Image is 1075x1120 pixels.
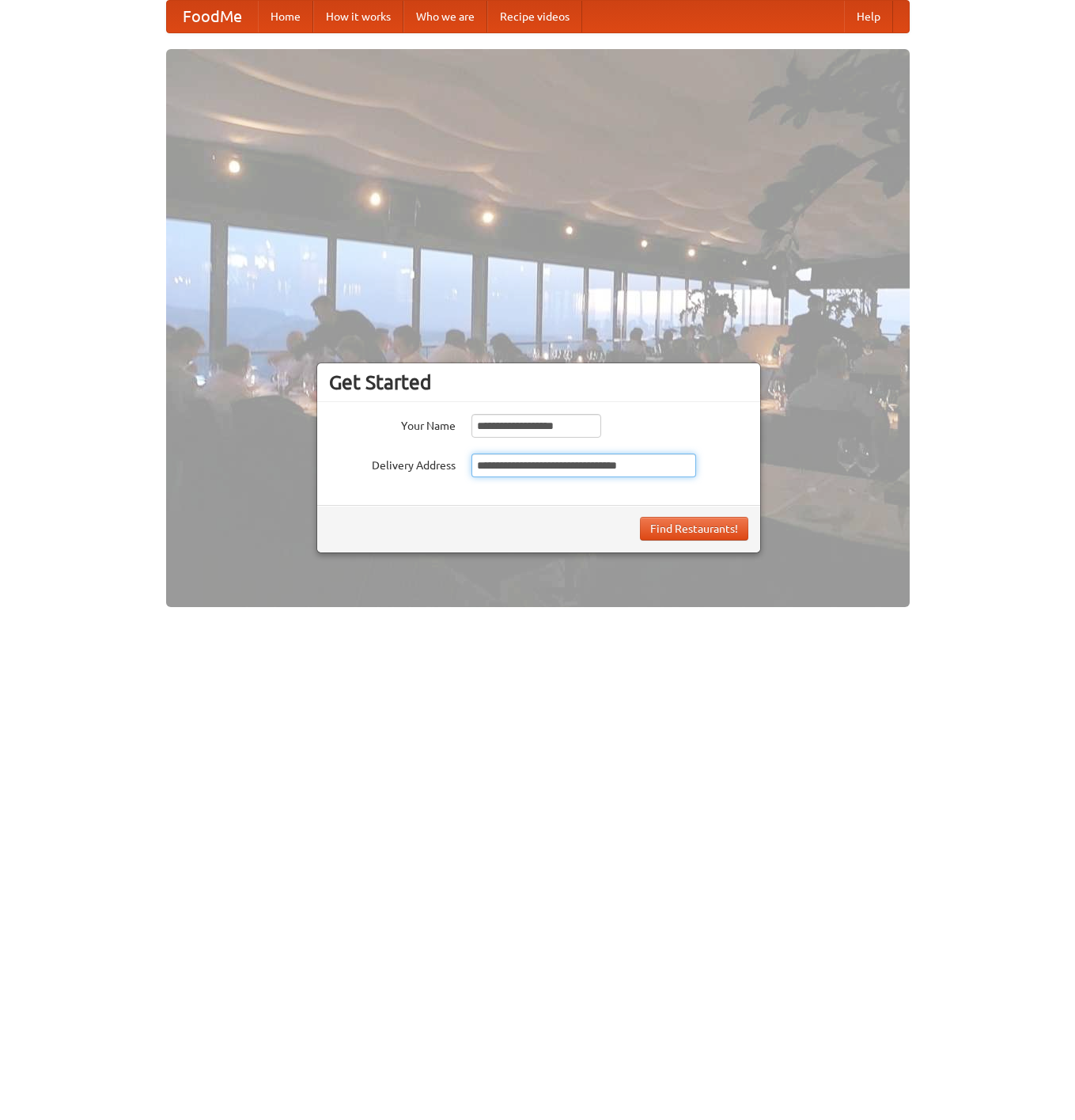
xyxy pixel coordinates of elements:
a: Home [258,1,313,32]
a: Help [844,1,893,32]
h3: Get Started [329,370,748,394]
a: How it works [313,1,403,32]
a: FoodMe [167,1,258,32]
button: Find Restaurants! [640,517,748,541]
label: Your Name [329,414,456,434]
a: Recipe videos [487,1,582,32]
label: Delivery Address [329,454,456,473]
a: Who we are [403,1,487,32]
